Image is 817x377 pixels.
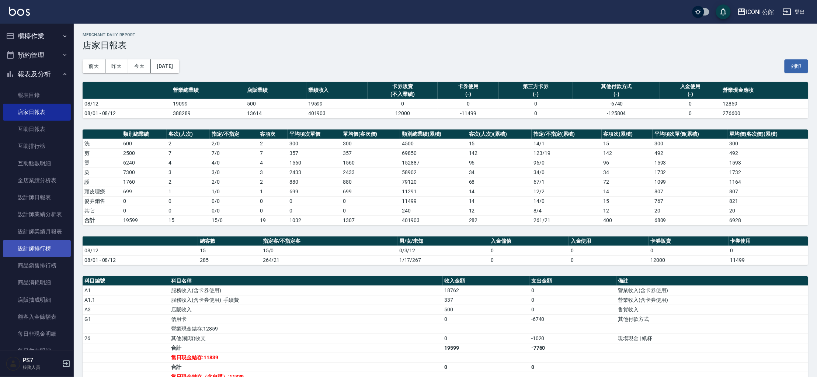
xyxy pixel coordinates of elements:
td: A1.1 [83,295,169,305]
td: 髮券銷售 [83,196,121,206]
td: 其他(雜項)收支 [169,333,442,343]
th: 入金儲值 [489,236,569,246]
th: 類別總業績(累積) [400,129,467,139]
img: Person [6,356,21,371]
td: 2433 [288,167,341,177]
div: 入金使用 [662,83,719,90]
td: 0 [529,362,616,372]
div: (-) [439,90,497,98]
td: 染 [83,167,121,177]
button: 今天 [128,59,151,73]
td: 492 [653,148,727,158]
div: (-) [575,90,658,98]
a: 設計師業績月報表 [3,223,71,240]
td: 18762 [443,286,529,295]
th: 營業總業績 [171,82,245,99]
td: 4500 [400,139,467,148]
td: 燙 [83,158,121,167]
td: 0 [341,206,400,215]
td: 7 [167,148,210,158]
td: 807 [653,187,727,196]
button: 昨天 [105,59,128,73]
td: -1020 [529,333,616,343]
td: 19599 [306,99,368,108]
td: 282 [467,215,532,225]
td: 300 [341,139,400,148]
td: 12000 [649,255,728,265]
td: 15 [602,196,653,206]
th: 客次(人次) [167,129,210,139]
a: 互助點數明細 [3,155,71,172]
td: 357 [288,148,341,158]
td: 20 [653,206,727,215]
a: 顧客入金餘額表 [3,308,71,325]
td: 2 [167,139,210,148]
td: 3 [167,167,210,177]
td: 767 [653,196,727,206]
p: 服務人員 [22,364,60,371]
button: 預約管理 [3,46,71,65]
th: 平均項次單價(累積) [653,129,727,139]
td: 34 [602,167,653,177]
td: 6928 [727,215,808,225]
td: 300 [653,139,727,148]
td: 店販收入 [169,305,442,314]
td: 0 [438,99,499,108]
td: 401903 [306,108,368,118]
td: 0 [499,99,573,108]
th: 支出金額 [529,276,616,286]
td: 14 [467,196,532,206]
td: 142 [467,148,532,158]
td: 15/0 [261,246,397,255]
th: 男/女/未知 [397,236,489,246]
td: 12 [602,206,653,215]
td: 2 [167,177,210,187]
th: 指定客/不指定客 [261,236,397,246]
td: 13614 [245,108,306,118]
th: 類別總業績 [121,129,167,139]
td: 1099 [653,177,727,187]
td: 8 / 4 [532,206,601,215]
td: 68 [467,177,532,187]
td: 2 / 0 [210,177,258,187]
button: 報表及分析 [3,65,71,84]
td: 0 [288,196,341,206]
td: 14 [467,187,532,196]
td: 0 / 0 [210,206,258,215]
td: 0 [258,196,288,206]
td: A1 [83,286,169,295]
button: 前天 [83,59,105,73]
td: 7 / 0 [210,148,258,158]
td: 0 [443,314,529,324]
td: 72 [602,177,653,187]
td: 0 [288,206,341,215]
td: 信用卡 [169,314,442,324]
td: 洗 [83,139,121,148]
td: 880 [288,177,341,187]
th: 備註 [616,276,808,286]
a: 每日收支明細 [3,342,71,359]
td: 67 / 1 [532,177,601,187]
td: 400 [602,215,653,225]
td: 19 [258,215,288,225]
div: 卡券使用 [439,83,497,90]
td: 15/0 [210,215,258,225]
td: 合計 [169,362,442,372]
a: 互助日報表 [3,121,71,138]
td: 261/21 [532,215,601,225]
a: 設計師排行榜 [3,240,71,257]
th: 平均項次單價 [288,129,341,139]
td: 2500 [121,148,167,158]
td: 0 [258,206,288,215]
a: 設計師業績分析表 [3,206,71,223]
td: 1032 [288,215,341,225]
td: 售貨收入 [616,305,808,314]
td: 69850 [400,148,467,158]
td: 服務收入(含卡券使用) [169,286,442,295]
td: -6740 [529,314,616,324]
td: G1 [83,314,169,324]
td: 14 [602,187,653,196]
td: 276600 [721,108,808,118]
td: 頭皮理療 [83,187,121,196]
td: 4 / 0 [210,158,258,167]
